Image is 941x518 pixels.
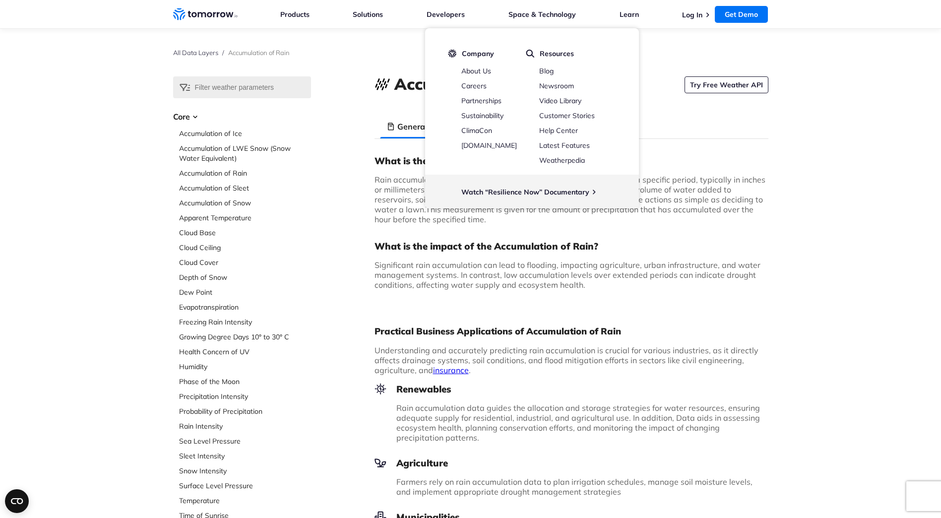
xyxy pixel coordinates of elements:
h3: Agriculture [375,457,768,469]
a: Help Center [539,126,578,135]
a: Newsroom [539,81,574,90]
a: Phase of the Moon [179,377,311,387]
a: Depth of Snow [179,272,311,282]
span: Company [462,49,494,58]
span: Rain accumulation refers to the total amount of rainfall measured over a specific period, typical... [375,175,765,214]
a: Partnerships [461,96,502,105]
a: Learn [620,10,639,19]
a: Watch “Resilience Now” Documentary [461,188,589,196]
a: Surface Level Pressure [179,481,311,491]
a: Evapotranspiration [179,302,311,312]
a: [DOMAIN_NAME] [461,141,517,150]
a: Temperature [179,496,311,506]
a: Sea Level Pressure [179,436,311,446]
span: Accumulation of Rain [228,49,290,57]
a: Accumulation of Ice [179,129,311,138]
a: Solutions [353,10,383,19]
a: Accumulation of Snow [179,198,311,208]
a: Precipitation Intensity [179,391,311,401]
a: Sleet Intensity [179,451,311,461]
h1: Accumulation of Rain [394,73,565,95]
span: Significant rain accumulation can lead to flooding, impacting agriculture, urban infrastructure, ... [375,260,760,290]
a: Accumulation of Sleet [179,183,311,193]
a: Cloud Base [179,228,311,238]
span: / [222,49,224,57]
a: Freezing Rain Intensity [179,317,311,327]
h3: General Information [397,121,473,132]
span: Resources [540,49,574,58]
a: Customer Stories [539,111,595,120]
a: Video Library [539,96,581,105]
span: Rain accumulation data guides the allocation and storage strategies for water resources, ensuring... [396,403,760,443]
h3: Renewables [375,383,768,395]
a: Products [280,10,310,19]
a: Probability of Precipitation [179,406,311,416]
a: Home link [173,7,238,22]
button: Open CMP widget [5,489,29,513]
a: Latest Features [539,141,590,150]
a: Sustainability [461,111,503,120]
li: General Information [380,115,479,138]
a: Cloud Ceiling [179,243,311,253]
h3: What is the impact of the Accumulation of Rain? [375,240,768,252]
a: Developers [427,10,465,19]
a: Accumulation of LWE Snow (Snow Water Equivalent) [179,143,311,163]
span: This measurement is given for the amount of precipitation that has accumulated over the hour befo... [375,204,753,224]
a: Weatherpedia [539,156,585,165]
a: Cloud Cover [179,258,311,267]
a: Careers [461,81,487,90]
span: Farmers rely on rain accumulation data to plan irrigation schedules, manage soil moisture levels,... [396,477,753,497]
a: Rain Intensity [179,421,311,431]
a: Dew Point [179,287,311,297]
h3: What is the Accumulation of Rain? [375,155,768,167]
a: Apparent Temperature [179,213,311,223]
a: Humidity [179,362,311,372]
h2: Practical Business Applications of Accumulation of Rain [375,325,768,337]
a: insurance [433,365,469,375]
a: Blog [539,66,554,75]
span: Understanding and accurately predicting rain accumulation is crucial for various industries, as i... [375,345,758,375]
img: tio-logo-icon.svg [448,49,457,58]
a: About Us [461,66,491,75]
a: ClimaCon [461,126,492,135]
a: Growing Degree Days 10° to 30° C [179,332,311,342]
a: Get Demo [715,6,768,23]
a: Space & Technology [508,10,576,19]
a: All Data Layers [173,49,218,57]
img: magnifier.svg [526,49,535,58]
a: Log In [682,10,702,19]
a: Health Concern of UV [179,347,311,357]
a: Try Free Weather API [685,76,768,93]
h3: Core [173,111,311,123]
a: Snow Intensity [179,466,311,476]
input: Filter weather parameters [173,76,311,98]
a: Accumulation of Rain [179,168,311,178]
